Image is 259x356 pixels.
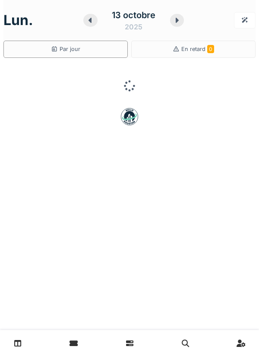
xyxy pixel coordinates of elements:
img: badge-BVDL4wpA.svg [121,108,138,125]
div: 2025 [125,22,142,32]
span: 0 [207,45,214,53]
div: 13 octobre [112,9,155,22]
div: Par jour [51,45,80,53]
h1: lun. [3,12,33,29]
span: En retard [181,46,214,52]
